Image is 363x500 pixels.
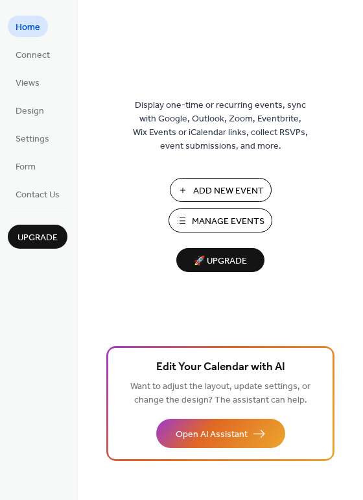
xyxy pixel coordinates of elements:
[176,428,248,442] span: Open AI Assistant
[16,188,60,202] span: Contact Us
[18,231,58,245] span: Upgrade
[8,99,52,121] a: Design
[133,99,308,153] span: Display one-time or recurring events, sync with Google, Outlook, Zoom, Eventbrite, Wix Events or ...
[184,253,257,270] span: 🚀 Upgrade
[170,178,272,202] button: Add New Event
[8,127,57,149] a: Settings
[16,132,49,146] span: Settings
[8,44,58,65] a: Connect
[8,225,67,249] button: Upgrade
[16,160,36,174] span: Form
[16,105,44,118] span: Design
[169,208,272,232] button: Manage Events
[8,71,47,93] a: Views
[8,155,43,177] a: Form
[16,77,40,90] span: Views
[8,16,48,37] a: Home
[130,378,310,409] span: Want to adjust the layout, update settings, or change the design? The assistant can help.
[16,49,50,62] span: Connect
[156,358,285,377] span: Edit Your Calendar with AI
[192,215,264,229] span: Manage Events
[8,183,67,205] a: Contact Us
[193,184,264,198] span: Add New Event
[176,248,264,272] button: 🚀 Upgrade
[156,419,285,448] button: Open AI Assistant
[16,21,40,34] span: Home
